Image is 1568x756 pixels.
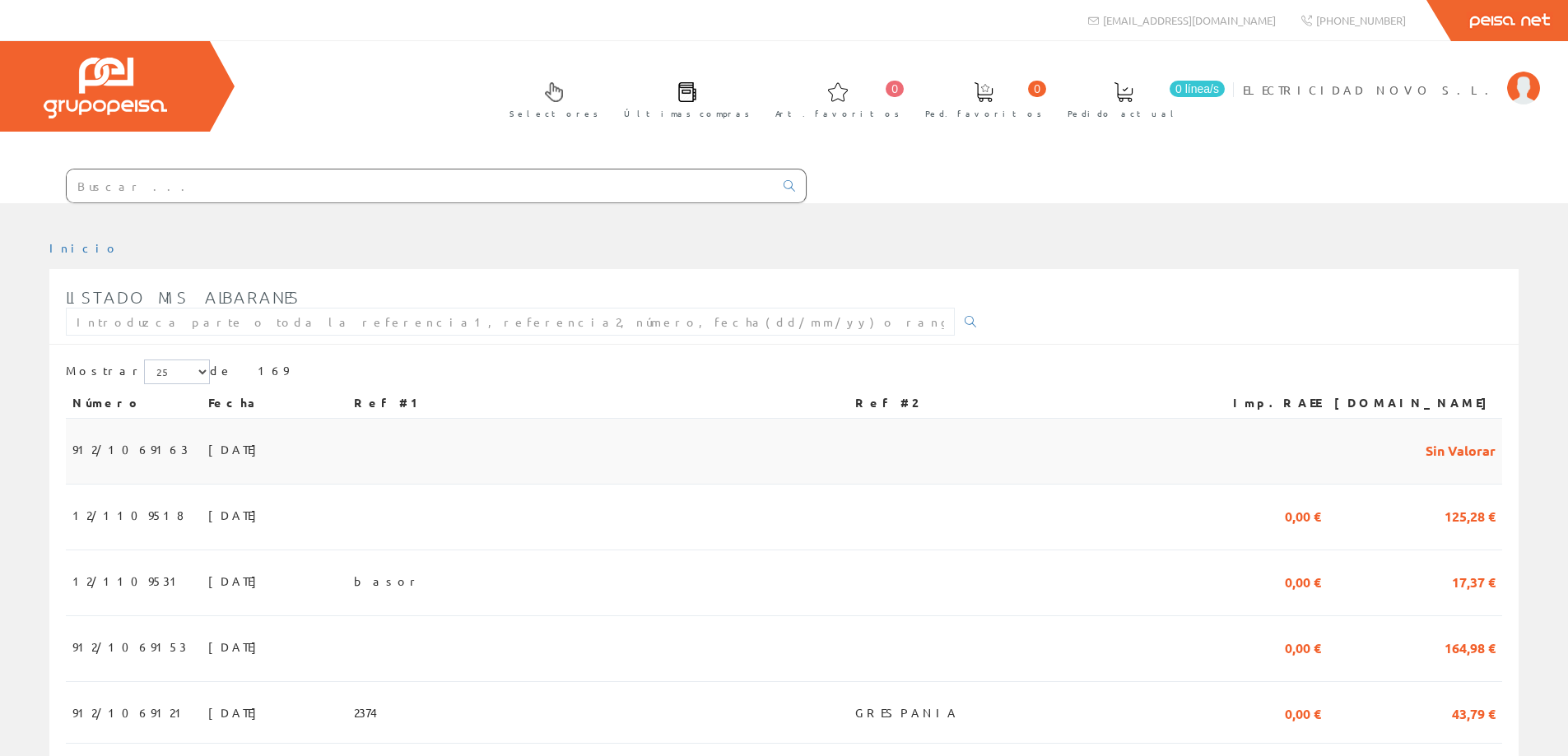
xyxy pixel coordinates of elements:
span: 0 línea/s [1170,81,1225,97]
th: Imp.RAEE [1204,388,1328,418]
img: Grupo Peisa [44,58,167,118]
span: basor [354,567,421,595]
span: [DATE] [208,633,265,661]
span: 0 [886,81,904,97]
input: Buscar ... [67,169,774,202]
span: [PHONE_NUMBER] [1316,13,1406,27]
span: 43,79 € [1452,698,1496,726]
span: Últimas compras [624,105,750,122]
th: [DOMAIN_NAME] [1328,388,1502,418]
select: Mostrar [144,359,210,384]
span: Ped. favoritos [925,105,1042,122]
div: de 169 [66,359,1502,388]
span: Listado mis albaranes [66,287,300,307]
label: Mostrar [66,359,210,384]
span: [DATE] [208,435,265,463]
span: [EMAIL_ADDRESS][DOMAIN_NAME] [1103,13,1276,27]
span: Art. favoritos [775,105,900,122]
th: Ref #2 [849,388,1204,418]
span: [DATE] [208,501,265,529]
span: 12/1109518 [72,501,184,529]
span: 0,00 € [1285,567,1321,595]
span: GRESPANIA [855,698,959,726]
a: Últimas compras [607,68,758,128]
span: Selectores [509,105,598,122]
input: Introduzca parte o toda la referencia1, referencia2, número, fecha(dd/mm/yy) o rango de fechas(dd... [66,308,955,336]
span: 2374 [354,698,377,726]
span: [DATE] [208,567,265,595]
a: Inicio [49,240,119,255]
th: Fecha [202,388,347,418]
span: 164,98 € [1445,633,1496,661]
span: 0 [1028,81,1046,97]
a: ELECTRICIDAD NOVO S.L. [1243,68,1540,84]
span: 912/1069163 [72,435,188,463]
span: 912/1069121 [72,698,188,726]
span: 12/1109531 [72,567,184,595]
span: 912/1069153 [72,633,186,661]
span: 125,28 € [1445,501,1496,529]
span: [DATE] [208,698,265,726]
span: 17,37 € [1452,567,1496,595]
span: Pedido actual [1068,105,1179,122]
th: Ref #1 [347,388,849,418]
th: Número [66,388,202,418]
span: ELECTRICIDAD NOVO S.L. [1243,81,1499,98]
span: Sin Valorar [1426,435,1496,463]
span: 0,00 € [1285,501,1321,529]
a: Selectores [493,68,607,128]
span: 0,00 € [1285,698,1321,726]
span: 0,00 € [1285,633,1321,661]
